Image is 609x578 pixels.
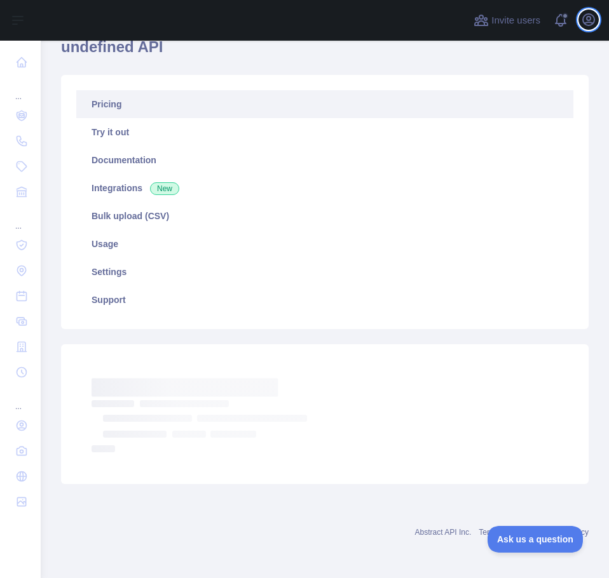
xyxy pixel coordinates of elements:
[76,118,573,146] a: Try it out
[76,174,573,202] a: Integrations New
[76,286,573,314] a: Support
[491,13,540,28] span: Invite users
[76,90,573,118] a: Pricing
[488,526,584,553] iframe: Toggle Customer Support
[471,10,543,30] button: Invite users
[415,528,472,537] a: Abstract API Inc.
[61,37,589,67] h1: undefined API
[76,258,573,286] a: Settings
[479,528,534,537] a: Terms of service
[150,182,179,195] span: New
[10,76,31,102] div: ...
[76,202,573,230] a: Bulk upload (CSV)
[10,386,31,412] div: ...
[76,230,573,258] a: Usage
[10,206,31,231] div: ...
[76,146,573,174] a: Documentation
